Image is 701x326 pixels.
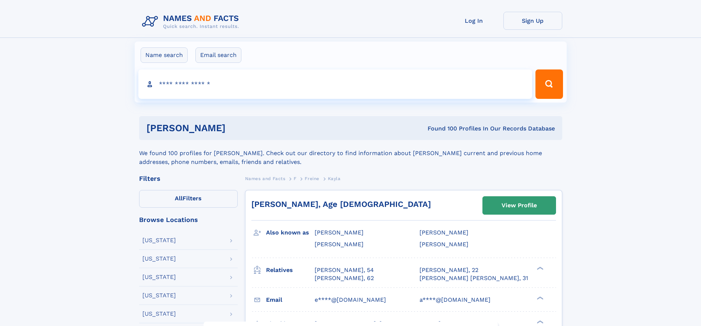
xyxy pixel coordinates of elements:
[146,123,327,133] h1: [PERSON_NAME]
[195,47,241,63] label: Email search
[142,256,176,262] div: [US_STATE]
[445,12,503,30] a: Log In
[138,69,532,99] input: search input
[294,174,297,183] a: F
[315,241,364,248] span: [PERSON_NAME]
[326,125,555,133] div: Found 100 Profiles In Our Records Database
[502,197,537,214] div: View Profile
[535,266,544,271] div: ❯
[139,175,238,182] div: Filters
[266,264,315,276] h3: Relatives
[535,69,563,99] button: Search Button
[266,226,315,239] h3: Also known as
[142,237,176,243] div: [US_STATE]
[305,174,319,183] a: Freine
[419,229,468,236] span: [PERSON_NAME]
[142,274,176,280] div: [US_STATE]
[142,311,176,317] div: [US_STATE]
[535,319,544,324] div: ❯
[175,195,183,202] span: All
[315,229,364,236] span: [PERSON_NAME]
[294,176,297,181] span: F
[419,241,468,248] span: [PERSON_NAME]
[483,197,556,214] a: View Profile
[141,47,188,63] label: Name search
[139,216,238,223] div: Browse Locations
[251,200,431,209] a: [PERSON_NAME], Age [DEMOGRAPHIC_DATA]
[139,190,238,208] label: Filters
[139,140,562,166] div: We found 100 profiles for [PERSON_NAME]. Check out our directory to find information about [PERSO...
[535,295,544,300] div: ❯
[139,12,245,32] img: Logo Names and Facts
[305,176,319,181] span: Freine
[315,274,374,282] a: [PERSON_NAME], 62
[266,294,315,306] h3: Email
[503,12,562,30] a: Sign Up
[142,293,176,298] div: [US_STATE]
[419,266,478,274] a: [PERSON_NAME], 22
[315,266,374,274] a: [PERSON_NAME], 54
[245,174,286,183] a: Names and Facts
[328,176,341,181] span: Kayla
[419,274,528,282] a: [PERSON_NAME] [PERSON_NAME], 31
